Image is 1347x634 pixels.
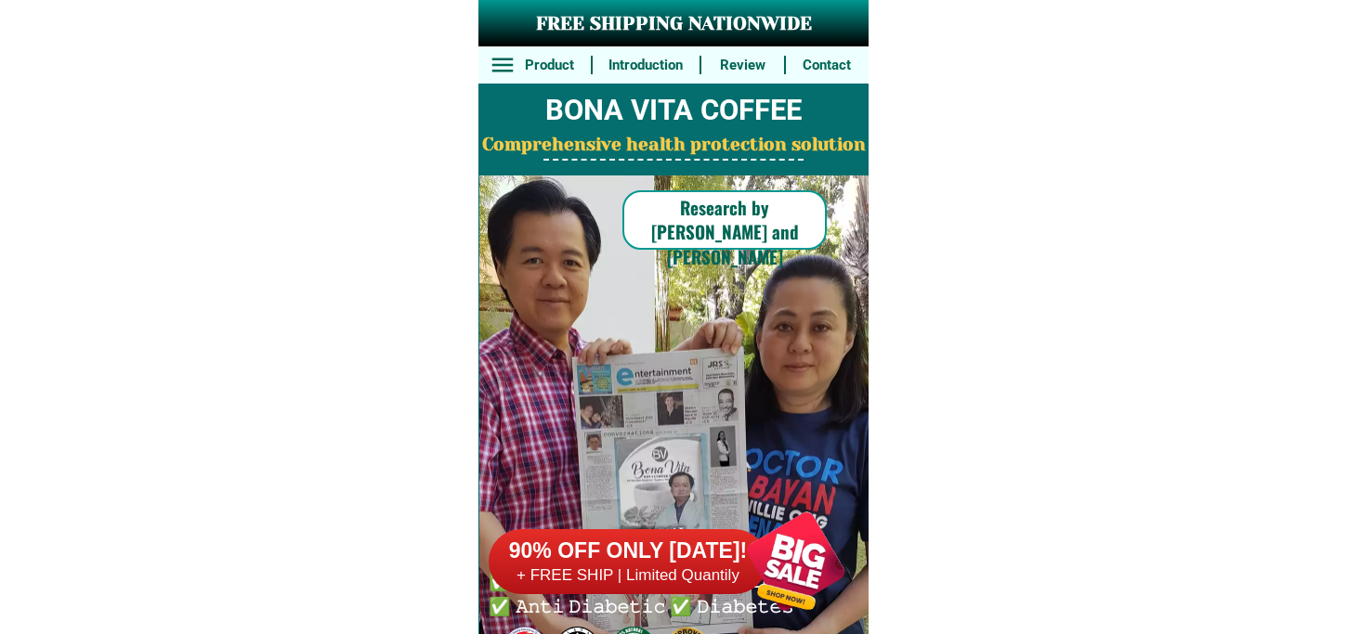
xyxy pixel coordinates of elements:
h6: Review [711,55,774,76]
h6: Contact [795,55,858,76]
h2: BONA VITA COFFEE [478,89,869,133]
h2: Comprehensive health protection solution [478,132,869,159]
h6: + FREE SHIP | Limited Quantily [489,565,767,586]
h3: FREE SHIPPING NATIONWIDE [478,10,869,38]
h6: 90% OFF ONLY [DATE]! [489,537,767,565]
h6: Introduction [603,55,689,76]
h6: Product [518,55,582,76]
h6: Research by [PERSON_NAME] and [PERSON_NAME] [622,195,827,269]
